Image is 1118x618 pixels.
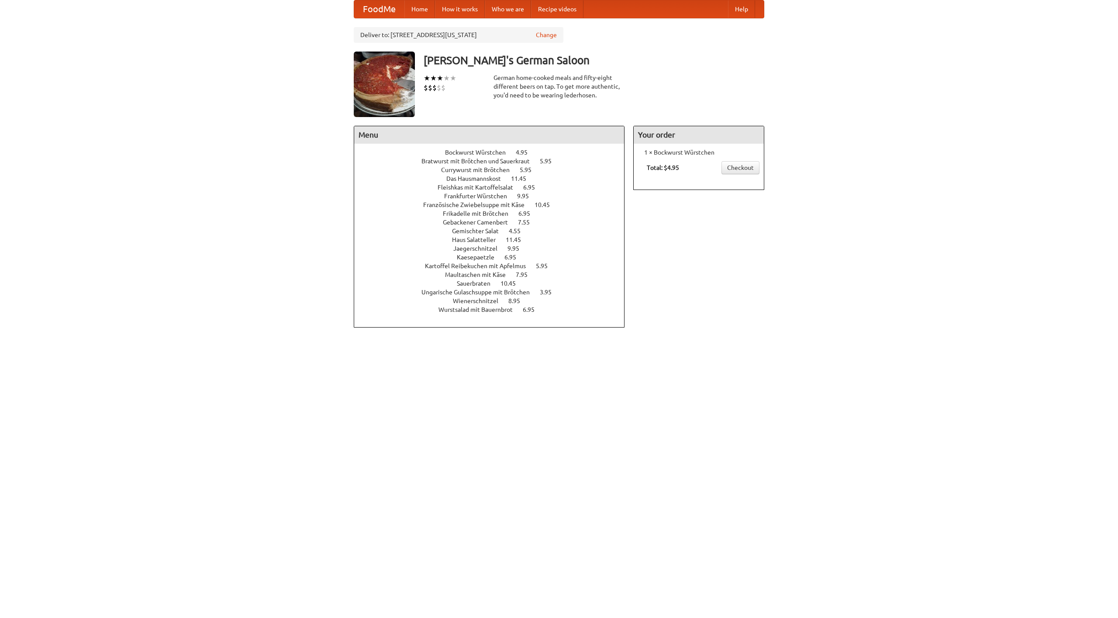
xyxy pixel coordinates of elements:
li: $ [437,83,441,93]
span: Fleishkas mit Kartoffelsalat [438,184,522,191]
a: Ungarische Gulaschsuppe mit Brötchen 3.95 [421,289,568,296]
span: 11.45 [506,236,530,243]
span: 4.55 [509,228,529,235]
span: 4.95 [516,149,536,156]
a: Frikadelle mit Brötchen 6.95 [443,210,546,217]
span: Kartoffel Reibekuchen mit Apfelmus [425,262,535,269]
a: Bratwurst mit Brötchen und Sauerkraut 5.95 [421,158,568,165]
span: 11.45 [511,175,535,182]
a: Bockwurst Würstchen 4.95 [445,149,544,156]
li: ★ [450,73,456,83]
a: Wienerschnitzel 8.95 [453,297,536,304]
span: 3.95 [540,289,560,296]
span: 7.55 [518,219,538,226]
a: Change [536,31,557,39]
span: 8.95 [508,297,529,304]
span: 9.95 [517,193,538,200]
li: ★ [437,73,443,83]
a: Französische Zwiebelsuppe mit Käse 10.45 [423,201,566,208]
li: $ [424,83,428,93]
b: Total: $4.95 [647,164,679,171]
a: Kartoffel Reibekuchen mit Apfelmus 5.95 [425,262,564,269]
span: Ungarische Gulaschsuppe mit Brötchen [421,289,538,296]
a: FoodMe [354,0,404,18]
span: 6.95 [518,210,539,217]
h3: [PERSON_NAME]'s German Saloon [424,52,764,69]
a: Wurstsalad mit Bauernbrot 6.95 [438,306,551,313]
li: ★ [443,73,450,83]
a: Sauerbraten 10.45 [457,280,532,287]
span: Sauerbraten [457,280,499,287]
li: ★ [424,73,430,83]
span: 6.95 [523,306,543,313]
span: 9.95 [507,245,528,252]
span: 10.45 [535,201,559,208]
a: Jaegerschnitzel 9.95 [453,245,535,252]
span: Französische Zwiebelsuppe mit Käse [423,201,533,208]
span: Bratwurst mit Brötchen und Sauerkraut [421,158,538,165]
span: 5.95 [536,262,556,269]
h4: Menu [354,126,624,144]
span: Das Hausmannskost [446,175,510,182]
span: Gemischter Salat [452,228,507,235]
span: 6.95 [504,254,525,261]
a: Maultaschen mit Käse 7.95 [445,271,544,278]
a: Gemischter Salat 4.55 [452,228,537,235]
span: Maultaschen mit Käse [445,271,514,278]
a: Currywurst mit Brötchen 5.95 [441,166,548,173]
li: 1 × Bockwurst Würstchen [638,148,759,157]
a: Help [728,0,755,18]
span: 5.95 [540,158,560,165]
a: Recipe videos [531,0,583,18]
div: German home-cooked meals and fifty-eight different beers on tap. To get more authentic, you'd nee... [493,73,625,100]
a: Checkout [721,161,759,174]
span: 7.95 [516,271,536,278]
span: Frikadelle mit Brötchen [443,210,517,217]
li: $ [432,83,437,93]
span: Currywurst mit Brötchen [441,166,518,173]
a: Fleishkas mit Kartoffelsalat 6.95 [438,184,551,191]
a: How it works [435,0,485,18]
img: angular.jpg [354,52,415,117]
span: Jaegerschnitzel [453,245,506,252]
a: Who we are [485,0,531,18]
a: Das Hausmannskost 11.45 [446,175,542,182]
li: $ [428,83,432,93]
span: 5.95 [520,166,540,173]
div: Deliver to: [STREET_ADDRESS][US_STATE] [354,27,563,43]
span: Wurstsalad mit Bauernbrot [438,306,521,313]
a: Gebackener Camenbert 7.55 [443,219,546,226]
a: Home [404,0,435,18]
h4: Your order [634,126,764,144]
span: Wienerschnitzel [453,297,507,304]
a: Frankfurter Würstchen 9.95 [444,193,545,200]
span: 6.95 [523,184,544,191]
span: Frankfurter Würstchen [444,193,516,200]
a: Kaesepaetzle 6.95 [457,254,532,261]
li: $ [441,83,445,93]
span: Gebackener Camenbert [443,219,517,226]
span: Bockwurst Würstchen [445,149,514,156]
li: ★ [430,73,437,83]
span: 10.45 [500,280,524,287]
span: Haus Salatteller [452,236,504,243]
a: Haus Salatteller 11.45 [452,236,537,243]
span: Kaesepaetzle [457,254,503,261]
